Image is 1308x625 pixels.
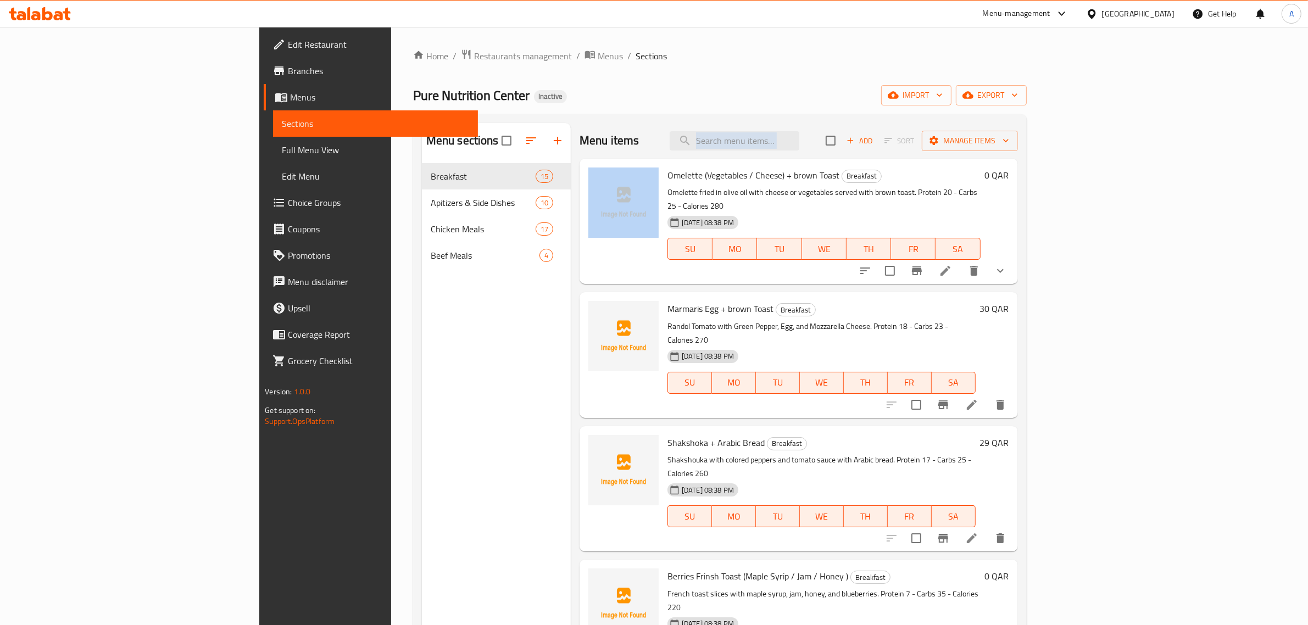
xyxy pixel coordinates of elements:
span: [DATE] 08:38 PM [677,217,738,228]
a: Grocery Checklist [264,348,478,374]
button: SU [667,505,712,527]
a: Edit Menu [273,163,478,189]
span: TH [848,375,883,390]
span: import [890,88,943,102]
button: Branch-specific-item [904,258,930,284]
span: WE [804,375,839,390]
span: 4 [540,250,553,261]
img: Shakshoka + Arabic Bread [588,435,659,505]
a: Promotions [264,242,478,269]
div: Chicken Meals17 [422,216,571,242]
span: Manage items [931,134,1009,148]
div: Apitizers & Side Dishes10 [422,189,571,216]
span: Branches [288,64,469,77]
h6: 30 QAR [980,301,1009,316]
span: FR [892,375,927,390]
span: Grocery Checklist [288,354,469,367]
span: 1.0.0 [294,384,311,399]
span: Berries Frinsh Toast (Maple Syrip / Jam / Honey ) [667,568,848,584]
span: Sections [636,49,667,63]
span: SA [940,241,976,257]
button: WE [802,238,847,260]
button: TH [844,372,888,394]
div: Inactive [534,90,567,103]
span: Version: [265,384,292,399]
a: Choice Groups [264,189,478,216]
button: TU [756,505,800,527]
span: Shakshoka + Arabic Bread [667,434,765,451]
span: Apitizers & Side Dishes [431,196,536,209]
div: Breakfast [842,170,882,183]
button: Manage items [922,131,1018,151]
span: MO [716,509,752,524]
button: MO [712,505,756,527]
button: FR [888,372,932,394]
span: Omelette (Vegetables / Cheese) + brown Toast [667,167,839,183]
li: / [576,49,580,63]
button: Branch-specific-item [930,392,956,418]
span: Menus [598,49,623,63]
div: items [536,222,553,236]
span: Select section first [877,132,922,149]
span: FR [895,241,931,257]
button: WE [800,372,844,394]
a: Edit Restaurant [264,31,478,58]
p: Shakshouka with colored peppers and tomato sauce with Arabic bread. Protein 17 - Carbs 25 - Calor... [667,453,976,481]
span: Breakfast [431,170,536,183]
span: Promotions [288,249,469,262]
span: Inactive [534,92,567,101]
span: 15 [536,171,553,182]
span: Add item [842,132,877,149]
a: Full Menu View [273,137,478,163]
button: delete [961,258,987,284]
nav: breadcrumb [413,49,1027,63]
input: search [670,131,799,150]
span: WE [806,241,842,257]
span: 17 [536,224,553,235]
a: Edit menu item [965,398,978,411]
a: Sections [273,110,478,137]
button: sort-choices [852,258,878,284]
button: TU [757,238,802,260]
span: Select to update [905,527,928,550]
p: Omelette fried in olive oil with cheese or vegetables served with brown toast. Protein 20 - Carbs... [667,186,981,213]
a: Menu disclaimer [264,269,478,295]
div: [GEOGRAPHIC_DATA] [1102,8,1175,20]
span: Menus [290,91,469,104]
span: Breakfast [851,571,890,584]
div: Breakfast15 [422,163,571,189]
span: Breakfast [842,170,881,182]
button: import [881,85,951,105]
span: Select to update [905,393,928,416]
span: Beef Meals [431,249,539,262]
span: SU [672,241,708,257]
div: Breakfast [850,571,890,584]
h6: 0 QAR [985,568,1009,584]
button: TH [847,238,891,260]
img: Marmaris Egg + brown Toast [588,301,659,371]
span: MO [716,375,752,390]
span: Coupons [288,222,469,236]
button: Branch-specific-item [930,525,956,551]
button: MO [712,372,756,394]
span: TU [760,375,795,390]
a: Restaurants management [461,49,572,63]
span: [DATE] 08:38 PM [677,351,738,361]
span: SA [936,375,971,390]
div: Breakfast [776,303,816,316]
button: show more [987,258,1014,284]
span: 10 [536,198,553,208]
span: Full Menu View [282,143,469,157]
span: Select all sections [495,129,518,152]
a: Coupons [264,216,478,242]
span: Choice Groups [288,196,469,209]
a: Support.OpsPlatform [265,414,335,428]
button: Add section [544,127,571,154]
span: Chicken Meals [431,222,536,236]
span: Upsell [288,302,469,315]
div: items [536,170,553,183]
a: Branches [264,58,478,84]
span: Breakfast [767,437,806,450]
